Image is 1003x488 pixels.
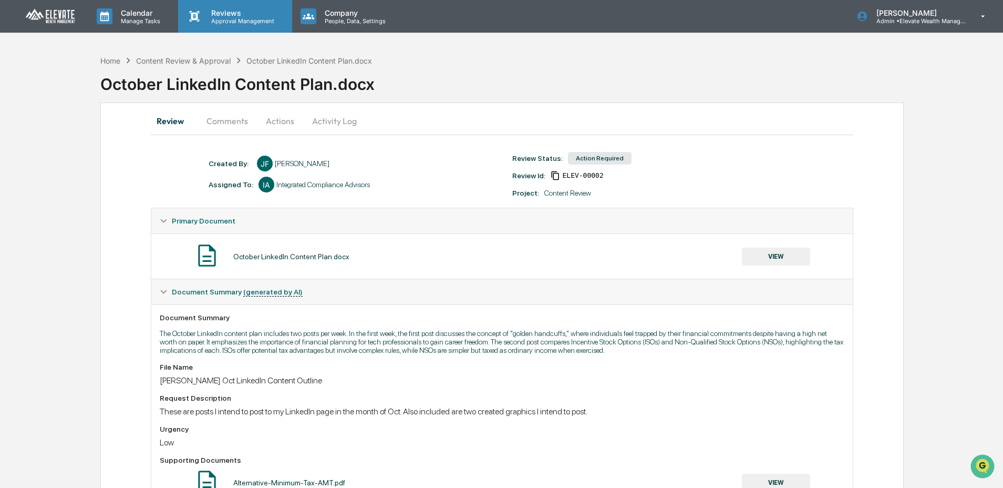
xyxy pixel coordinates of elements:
[203,8,280,17] p: Reviews
[172,288,303,296] span: Document Summary
[544,189,591,197] div: Content Review
[160,329,844,354] p: The October LinkedIn content plan includes two posts per week. In the first week, the first post ...
[100,56,120,65] div: Home
[151,233,852,279] div: Primary Document
[160,375,844,385] div: [PERSON_NAME] Oct LinkedIn Content Outline
[87,133,130,143] span: Attestations
[100,66,1003,94] div: October LinkedIn Content Plan.docx
[512,171,545,180] div: Review Id:
[568,152,632,165] div: Action Required
[76,134,85,142] div: 🗄️
[25,8,76,25] img: logo
[151,208,852,233] div: Primary Document
[275,159,329,168] div: [PERSON_NAME]
[209,180,253,189] div: Assigned To:
[194,242,220,269] img: Document Icon
[246,56,372,65] div: October LinkedIn Content Plan.docx
[160,456,844,464] div: Supporting Documents
[203,17,280,25] p: Approval Management
[151,108,198,134] button: Review
[179,84,191,96] button: Start new chat
[233,252,349,261] div: October LinkedIn Content Plan.docx
[304,108,365,134] button: Activity Log
[512,154,563,162] div: Review Status:
[11,134,19,142] div: 🖐️
[868,17,966,25] p: Admin • Elevate Wealth Management
[74,178,127,186] a: Powered byPylon
[36,91,133,99] div: We're available if you need us!
[105,178,127,186] span: Pylon
[72,128,135,147] a: 🗄️Attestations
[316,17,391,25] p: People, Data, Settings
[11,154,19,162] div: 🔎
[243,288,303,297] u: (generated by AI)
[562,171,603,180] span: 2db7a9b3-b6e9-4e7a-87a6-e4a7de26f2ae
[151,108,853,134] div: secondary tabs example
[136,56,231,65] div: Content Review & Approval
[160,313,844,322] div: Document Summary
[160,363,844,371] div: File Name
[256,108,304,134] button: Actions
[233,479,345,487] div: Alternative-Minimum-Tax-AMT.pdf
[868,8,966,17] p: [PERSON_NAME]
[160,394,844,402] div: Request Description
[742,248,810,266] button: VIEW
[160,438,844,448] div: Low
[209,159,252,168] div: Created By: ‎ ‎
[160,406,844,416] div: These are posts I intend to post to my LinkedIn page in the month of Oct. Also included are two c...
[276,180,370,189] div: Integrated Compliance Advisors
[21,152,66,163] span: Data Lookup
[6,148,70,167] a: 🔎Data Lookup
[36,80,172,91] div: Start new chat
[257,156,273,171] div: JF
[172,217,235,225] span: Primary Document
[151,279,852,304] div: Document Summary (generated by AI)
[6,128,72,147] a: 🖐️Preclearance
[512,189,539,197] div: Project:
[112,8,166,17] p: Calendar
[21,133,68,143] span: Preclearance
[11,80,29,99] img: 1746055101610-c473b297-6a78-478c-a979-82029cc54cd1
[969,453,998,482] iframe: Open customer support
[198,108,256,134] button: Comments
[316,8,391,17] p: Company
[258,177,274,192] div: IA
[112,17,166,25] p: Manage Tasks
[11,22,191,39] p: How can we help?
[160,425,844,433] div: Urgency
